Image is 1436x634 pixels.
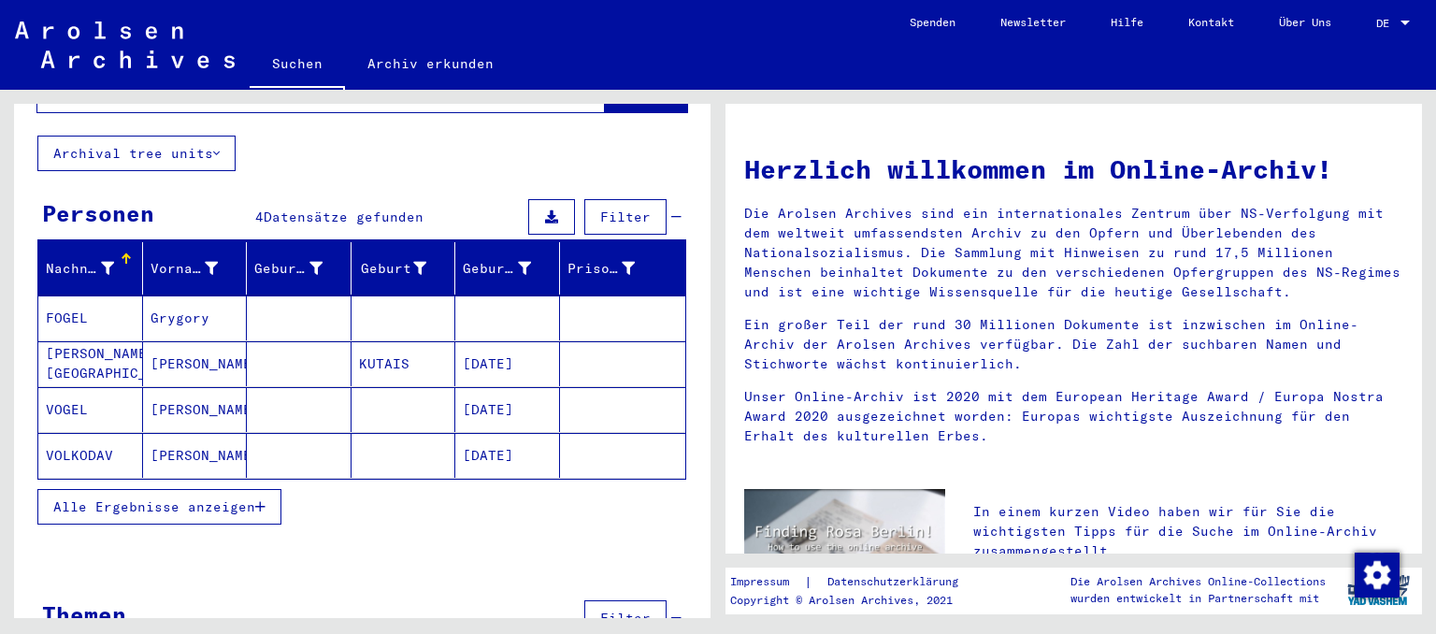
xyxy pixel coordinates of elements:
[730,572,981,592] div: |
[15,22,235,68] img: Arolsen_neg.svg
[463,253,559,283] div: Geburtsdatum
[455,433,560,478] mat-cell: [DATE]
[744,204,1403,302] p: Die Arolsen Archives sind ein internationales Zentrum über NS-Verfolgung mit dem weltweit umfasse...
[143,341,248,386] mat-cell: [PERSON_NAME]
[42,196,154,230] div: Personen
[359,259,427,279] div: Geburt‏
[37,489,281,525] button: Alle Ergebnisse anzeigen
[247,242,352,295] mat-header-cell: Geburtsname
[38,433,143,478] mat-cell: VOLKODAV
[744,489,945,598] img: video.jpg
[46,253,142,283] div: Nachname
[53,498,255,515] span: Alle Ergebnisse anzeigen
[143,387,248,432] mat-cell: [PERSON_NAME]
[37,136,236,171] button: Archival tree units
[46,259,114,279] div: Nachname
[38,242,143,295] mat-header-cell: Nachname
[255,209,264,225] span: 4
[254,253,351,283] div: Geburtsname
[250,41,345,90] a: Suchen
[812,572,981,592] a: Datenschutzerklärung
[264,209,424,225] span: Datensätze gefunden
[38,341,143,386] mat-cell: [PERSON_NAME][GEOGRAPHIC_DATA]
[1070,573,1326,590] p: Die Arolsen Archives Online-Collections
[359,253,455,283] div: Geburt‏
[730,592,981,609] p: Copyright © Arolsen Archives, 2021
[38,295,143,340] mat-cell: FOGEL
[584,199,667,235] button: Filter
[254,259,323,279] div: Geburtsname
[1070,590,1326,607] p: wurden entwickelt in Partnerschaft mit
[730,572,804,592] a: Impressum
[42,598,126,631] div: Themen
[600,610,651,627] span: Filter
[463,259,531,279] div: Geburtsdatum
[600,209,651,225] span: Filter
[143,295,248,340] mat-cell: Grygory
[38,387,143,432] mat-cell: VOGEL
[1343,567,1414,613] img: yv_logo.png
[744,315,1403,374] p: Ein großer Teil der rund 30 Millionen Dokumente ist inzwischen im Online-Archiv der Arolsen Archi...
[143,242,248,295] mat-header-cell: Vorname
[455,341,560,386] mat-cell: [DATE]
[455,242,560,295] mat-header-cell: Geburtsdatum
[744,150,1403,189] h1: Herzlich willkommen im Online-Archiv!
[352,242,456,295] mat-header-cell: Geburt‏
[352,341,456,386] mat-cell: KUTAIS
[744,387,1403,446] p: Unser Online-Archiv ist 2020 mit dem European Heritage Award / Europa Nostra Award 2020 ausgezeic...
[1376,17,1397,30] span: DE
[151,253,247,283] div: Vorname
[455,387,560,432] mat-cell: [DATE]
[151,259,219,279] div: Vorname
[560,242,686,295] mat-header-cell: Prisoner #
[973,502,1403,561] p: In einem kurzen Video haben wir für Sie die wichtigsten Tipps für die Suche im Online-Archiv zusa...
[143,433,248,478] mat-cell: [PERSON_NAME]
[567,259,636,279] div: Prisoner #
[567,253,664,283] div: Prisoner #
[1355,553,1400,598] img: Zustimmung ändern
[345,41,516,86] a: Archiv erkunden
